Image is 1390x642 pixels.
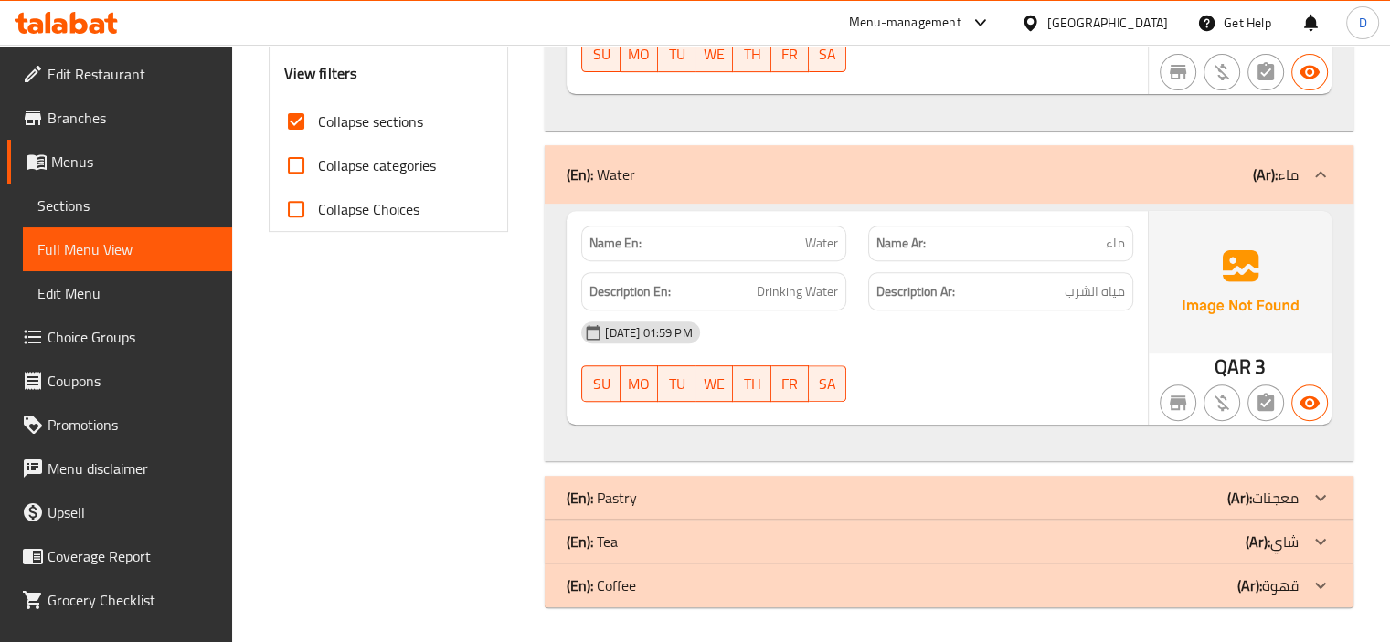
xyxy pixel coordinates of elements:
[7,140,232,184] a: Menus
[567,484,593,511] b: (En):
[567,531,618,553] p: Tea
[1204,384,1240,421] button: Purchased item
[567,161,593,188] b: (En):
[1227,484,1252,511] b: (Ar):
[1247,54,1284,90] button: Not has choices
[567,528,593,555] b: (En):
[48,107,218,129] span: Branches
[757,280,838,303] span: Drinking Water
[48,326,218,348] span: Choice Groups
[665,371,688,397] span: TU
[816,41,839,68] span: SA
[7,96,232,140] a: Branches
[779,41,801,68] span: FR
[581,365,620,402] button: SU
[849,12,961,34] div: Menu-management
[1065,280,1125,303] span: مياه الشرب
[7,403,232,447] a: Promotions
[581,36,620,72] button: SU
[1246,531,1299,553] p: شاي
[567,572,593,599] b: (En):
[733,365,770,402] button: TH
[598,324,699,342] span: [DATE] 01:59 PM
[1291,54,1328,90] button: Available
[876,280,955,303] strong: Description Ar:
[23,227,232,271] a: Full Menu View
[1255,349,1266,384] span: 3
[7,315,232,359] a: Choice Groups
[7,490,232,534] a: Upsell
[589,234,642,253] strong: Name En:
[733,36,770,72] button: TH
[658,36,695,72] button: TU
[1160,384,1196,421] button: Not branch specific item
[545,520,1353,563] div: (En): Tea(Ar):شاي
[589,41,612,68] span: SU
[48,545,218,567] span: Coverage Report
[7,578,232,622] a: Grocery Checklist
[816,371,839,397] span: SA
[740,371,763,397] span: TH
[545,476,1353,520] div: (En): Pastry(Ar):معجنات
[628,41,651,68] span: MO
[48,414,218,436] span: Promotions
[48,370,218,392] span: Coupons
[1237,574,1299,596] p: قهوة
[621,36,658,72] button: MO
[567,574,636,596] p: Coffee
[1204,54,1240,90] button: Purchased item
[1227,487,1299,509] p: معجنات
[48,589,218,611] span: Grocery Checklist
[1358,13,1366,33] span: D
[37,238,218,260] span: Full Menu View
[1237,572,1262,599] b: (Ar):
[1160,54,1196,90] button: Not branch specific item
[318,154,436,176] span: Collapse categories
[7,52,232,96] a: Edit Restaurant
[703,41,726,68] span: WE
[37,195,218,216] span: Sections
[771,365,809,402] button: FR
[1047,13,1168,33] div: [GEOGRAPHIC_DATA]
[740,41,763,68] span: TH
[567,163,635,185] p: Water
[7,534,232,578] a: Coverage Report
[695,365,733,402] button: WE
[318,111,423,132] span: Collapse sections
[658,365,695,402] button: TU
[665,41,688,68] span: TU
[779,371,801,397] span: FR
[48,458,218,479] span: Menu disclaimer
[23,184,232,227] a: Sections
[7,359,232,403] a: Coupons
[695,36,733,72] button: WE
[805,234,838,253] span: Water
[809,365,846,402] button: SA
[1247,384,1284,421] button: Not has choices
[589,371,612,397] span: SU
[1291,384,1328,421] button: Available
[1149,211,1332,353] img: Ae5nvW7+0k+MAAAAAElFTkSuQmCC
[809,36,846,72] button: SA
[1253,161,1278,188] b: (Ar):
[771,36,809,72] button: FR
[51,151,218,173] span: Menus
[703,371,726,397] span: WE
[48,501,218,523] span: Upsell
[1215,349,1251,384] span: QAR
[48,63,218,85] span: Edit Restaurant
[589,280,671,303] strong: Description En:
[1246,528,1270,555] b: (Ar):
[876,234,926,253] strong: Name Ar:
[545,145,1353,204] div: (En): Water(Ar):ماء
[1253,163,1299,185] p: ماء
[628,371,651,397] span: MO
[545,563,1353,607] div: (En): Coffee(Ar):قهوة
[318,198,419,220] span: Collapse Choices
[23,271,232,315] a: Edit Menu
[37,282,218,304] span: Edit Menu
[621,365,658,402] button: MO
[7,447,232,490] a: Menu disclaimer
[1106,234,1125,253] span: ماء
[284,63,358,84] h3: View filters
